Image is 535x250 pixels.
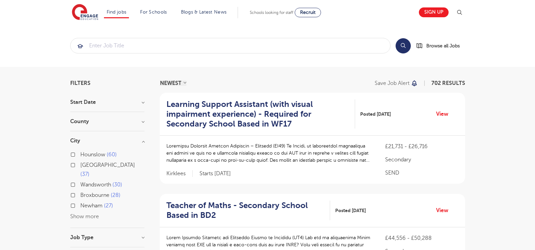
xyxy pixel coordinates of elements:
span: 37 [80,171,89,177]
input: [GEOGRAPHIC_DATA] 37 [80,162,85,166]
p: Save job alert [375,81,409,86]
span: Recruit [300,10,316,15]
img: Engage Education [72,4,98,21]
button: Show more [70,213,99,220]
a: Teacher of Maths - Secondary School Based in BD2 [166,201,330,220]
span: Hounslow [80,152,105,158]
h3: City [70,138,144,143]
span: 60 [107,152,117,158]
a: Sign up [419,7,449,17]
p: £21,731 - £26,716 [385,142,458,151]
p: Secondary [385,156,458,164]
input: Hounslow 60 [80,152,85,156]
p: Loremipsu Dolorsit Ametcon Adipiscin – Elitsedd (EI49) Te Incidi, ut laboreetdol magnaaliqua eni ... [166,142,372,164]
a: Browse all Jobs [416,42,465,50]
span: [GEOGRAPHIC_DATA] [80,162,135,168]
span: Browse all Jobs [426,42,460,50]
a: Recruit [295,8,321,17]
h3: Job Type [70,235,144,240]
a: View [436,206,453,215]
a: For Schools [140,9,167,15]
p: SEND [385,169,458,177]
a: Learning Support Assistant (with visual impairment experience) - Required for Secondary School Ba... [166,99,355,129]
input: Broxbourne 28 [80,192,85,197]
input: Wandsworth 30 [80,182,85,186]
h2: Teacher of Maths - Secondary School Based in BD2 [166,201,325,220]
button: Save job alert [375,81,418,86]
span: 27 [104,203,113,209]
input: Submit [71,38,390,53]
a: Find jobs [107,9,127,15]
span: Newham [80,203,103,209]
span: Posted [DATE] [360,111,391,118]
span: Kirklees [166,170,193,177]
p: £44,556 - £50,288 [385,234,458,242]
span: Schools looking for staff [250,10,293,15]
span: 28 [111,192,121,198]
h2: Learning Support Assistant (with visual impairment experience) - Required for Secondary School Ba... [166,99,350,129]
a: View [436,110,453,118]
h3: County [70,119,144,124]
span: 702 RESULTS [431,80,465,86]
h3: Start Date [70,99,144,105]
button: Search [396,38,411,53]
span: Wandsworth [80,182,111,188]
span: Posted [DATE] [335,207,366,214]
div: Submit [70,38,391,53]
span: 30 [112,182,122,188]
span: Broxbourne [80,192,109,198]
p: Starts [DATE] [199,170,231,177]
span: Filters [70,81,90,86]
input: Newham 27 [80,203,85,207]
a: Blogs & Latest News [181,9,227,15]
